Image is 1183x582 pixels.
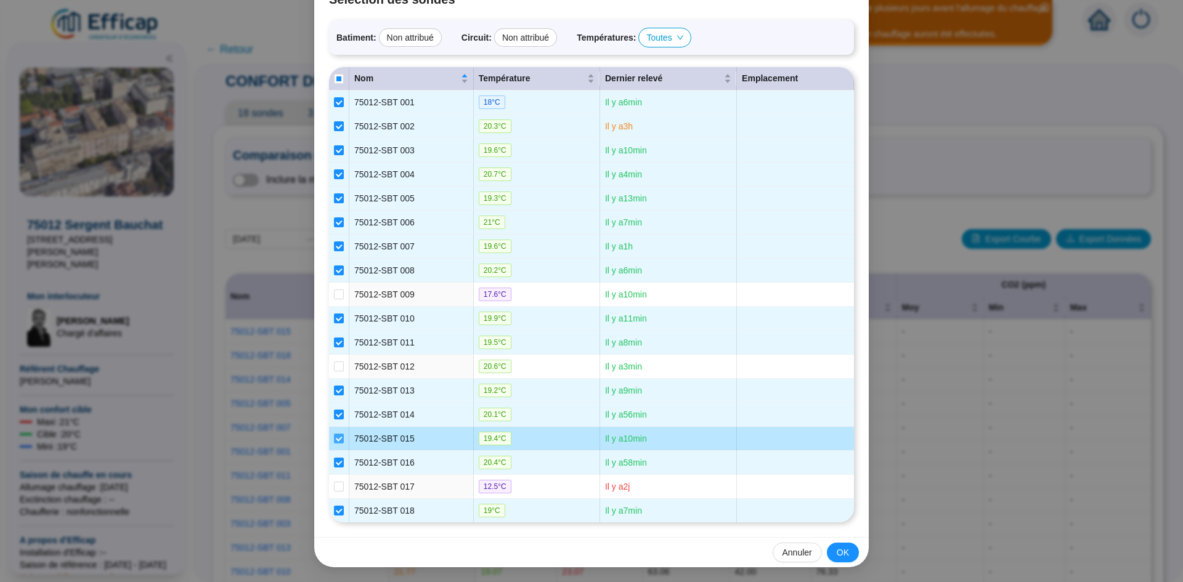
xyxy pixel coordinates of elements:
[646,28,683,47] span: Toutes
[600,67,737,91] th: Dernier relevé
[783,546,812,559] span: Annuler
[479,95,505,109] span: 18 °C
[479,192,511,205] span: 19.3 °C
[479,456,511,469] span: 20.4 °C
[479,264,511,277] span: 20.2 °C
[479,72,585,85] span: Température
[479,312,511,325] span: 19.9 °C
[605,145,647,155] span: Il y a 10 min
[837,546,849,559] span: OK
[479,143,511,157] span: 19.6 °C
[577,31,636,44] span: Températures :
[474,67,600,91] th: Température
[349,115,474,139] td: 75012-SBT 002
[479,408,511,421] span: 20.1 °C
[461,31,492,44] span: Circuit :
[349,355,474,379] td: 75012-SBT 012
[349,91,474,115] td: 75012-SBT 001
[479,504,505,517] span: 19 °C
[349,451,474,475] td: 75012-SBT 016
[349,211,474,235] td: 75012-SBT 006
[349,163,474,187] td: 75012-SBT 004
[349,379,474,403] td: 75012-SBT 013
[605,458,647,467] span: Il y a 58 min
[349,331,474,355] td: 75012-SBT 011
[379,28,442,47] div: Non attribué
[349,403,474,427] td: 75012-SBT 014
[479,119,511,133] span: 20.3 °C
[773,543,822,562] button: Annuler
[605,265,642,275] span: Il y a 6 min
[349,259,474,283] td: 75012-SBT 008
[605,193,647,203] span: Il y a 13 min
[349,235,474,259] td: 75012-SBT 007
[479,432,511,445] span: 19.4 °C
[742,72,848,85] div: Emplacement
[605,217,642,227] span: Il y a 7 min
[349,283,474,307] td: 75012-SBT 009
[349,187,474,211] td: 75012-SBT 005
[605,241,633,251] span: Il y a 1 h
[605,169,642,179] span: Il y a 4 min
[605,313,647,323] span: Il y a 11 min
[479,384,511,397] span: 19.2 °C
[349,499,474,522] td: 75012-SBT 018
[605,72,722,85] span: Dernier relevé
[354,72,458,85] span: Nom
[349,139,474,163] td: 75012-SBT 003
[605,410,647,419] span: Il y a 56 min
[827,543,859,562] button: OK
[605,434,647,443] span: Il y a 10 min
[605,362,642,371] span: Il y a 3 min
[479,288,511,301] span: 17.6 °C
[479,240,511,253] span: 19.6 °C
[336,31,376,44] span: Batiment :
[479,480,511,493] span: 12.5 °C
[605,506,642,515] span: Il y a 7 min
[494,28,557,47] div: Non attribué
[605,289,647,299] span: Il y a 10 min
[479,168,511,181] span: 20.7 °C
[605,386,642,395] span: Il y a 9 min
[479,360,511,373] span: 20.6 °C
[349,427,474,451] td: 75012-SBT 015
[605,337,642,347] span: Il y a 8 min
[349,67,474,91] th: Nom
[349,475,474,499] td: 75012-SBT 017
[605,97,642,107] span: Il y a 6 min
[349,307,474,331] td: 75012-SBT 010
[605,121,633,131] span: Il y a 3 h
[479,216,505,229] span: 21 °C
[677,34,684,41] span: down
[479,336,511,349] span: 19.5 °C
[605,482,630,491] span: Il y a 2 j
